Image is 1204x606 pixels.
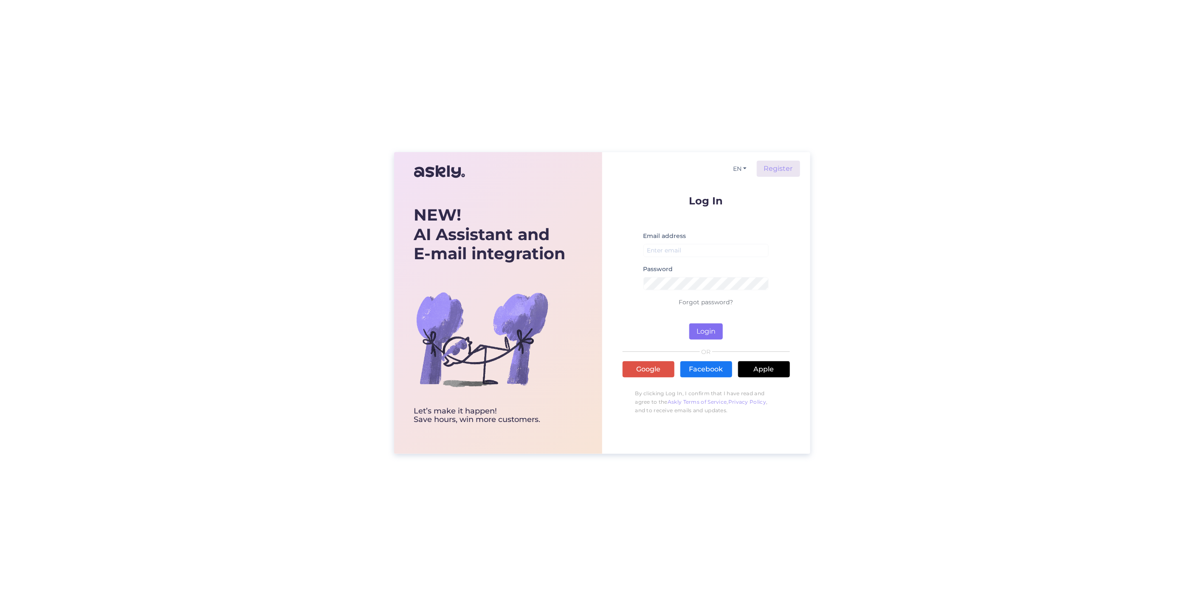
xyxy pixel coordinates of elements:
p: By clicking Log In, I confirm that I have read and agree to the , , and to receive emails and upd... [623,385,790,419]
a: Facebook [680,361,732,377]
button: Login [689,323,723,340]
a: Askly Terms of Service [668,399,727,405]
div: Let’s make it happen! Save hours, win more customers. [414,407,566,424]
input: Enter email [643,244,769,257]
button: EN [730,163,750,175]
div: AI Assistant and E-mail integration [414,205,566,263]
label: Email address [643,232,686,241]
a: Apple [738,361,790,377]
a: Privacy Policy [728,399,766,405]
b: NEW! [414,205,462,225]
label: Password [643,265,673,274]
img: Askly [414,161,465,182]
a: Google [623,361,674,377]
span: OR [700,349,712,355]
p: Log In [623,195,790,206]
a: Forgot password? [679,298,733,306]
img: bg-askly [414,271,550,407]
a: Register [757,161,800,177]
